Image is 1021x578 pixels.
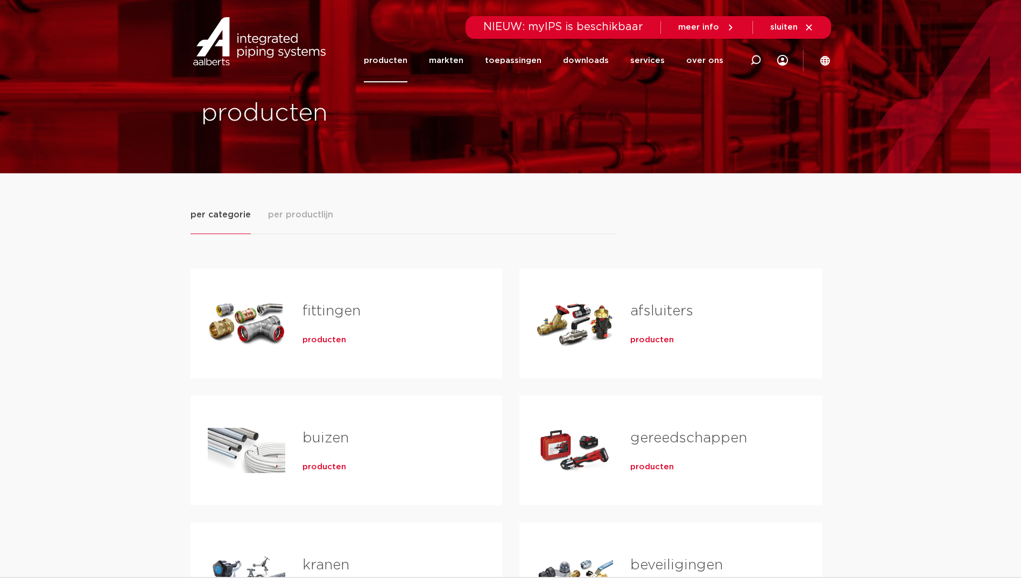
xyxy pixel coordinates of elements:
a: downloads [563,39,609,82]
a: toepassingen [485,39,541,82]
a: beveiligingen [630,558,723,572]
a: kranen [302,558,349,572]
a: sluiten [770,23,814,32]
a: over ons [686,39,723,82]
a: fittingen [302,304,361,318]
span: sluiten [770,23,798,31]
a: producten [302,335,346,346]
h1: producten [201,96,505,131]
a: meer info [678,23,735,32]
a: producten [302,462,346,473]
a: producten [630,335,674,346]
span: NIEUW: myIPS is beschikbaar [483,22,643,32]
a: producten [630,462,674,473]
a: services [630,39,665,82]
a: producten [364,39,407,82]
a: markten [429,39,463,82]
span: per categorie [191,208,251,221]
span: meer info [678,23,719,31]
a: buizen [302,431,349,445]
div: my IPS [777,39,788,82]
a: gereedschappen [630,431,747,445]
a: afsluiters [630,304,693,318]
span: per productlijn [268,208,333,221]
nav: Menu [364,39,723,82]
